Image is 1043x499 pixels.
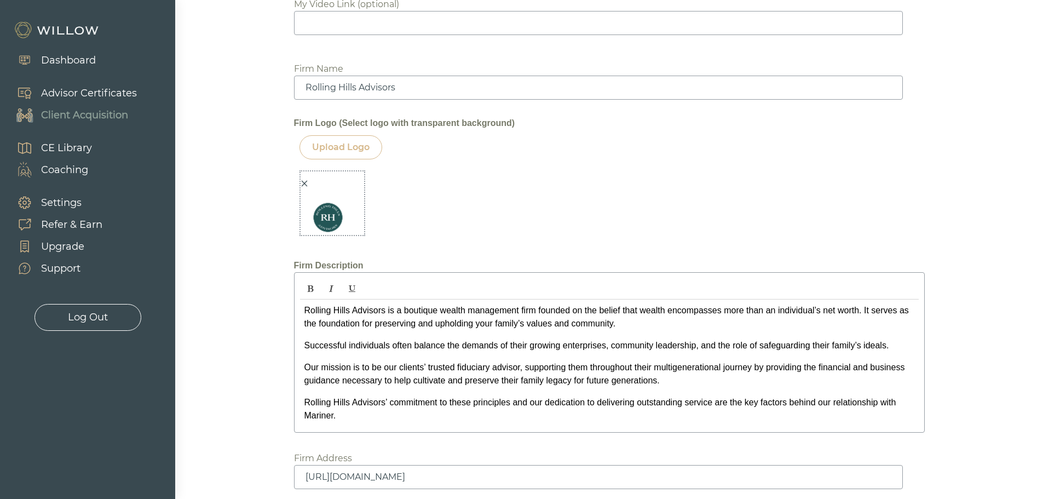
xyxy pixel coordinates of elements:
[41,141,92,156] div: CE Library
[304,304,914,339] p: Rolling Hills Advisors is a boutique wealth management firm founded on the belief that wealth enc...
[68,310,108,325] div: Log Out
[321,279,341,298] span: Italic
[41,196,82,210] div: Settings
[14,21,101,39] img: Willow
[294,62,343,76] div: Firm Name
[342,279,362,298] span: Underline
[301,180,308,187] span: close
[5,192,102,214] a: Settings
[301,190,355,245] img: PJQ7ZwAAAAZJREFUAwDYpwh8GN8G4gAAAABJRU5ErkJggg==
[41,53,96,68] div: Dashboard
[41,261,80,276] div: Support
[294,117,925,130] div: Firm Logo (Select logo with transparent background)
[5,104,137,126] a: Client Acquisition
[304,339,914,361] p: Successful individuals often balance the demands of their growing enterprises, community leadersh...
[5,82,137,104] a: Advisor Certificates
[312,141,370,154] div: Upload Logo
[301,279,320,298] span: Bold
[294,452,352,465] div: Firm Address
[5,49,96,71] a: Dashboard
[5,236,102,257] a: Upgrade
[304,361,914,396] p: Our mission is to be our clients’ trusted fiduciary advisor, supporting them throughout their mul...
[5,137,92,159] a: CE Library
[41,163,88,177] div: Coaching
[41,239,84,254] div: Upgrade
[294,259,925,272] div: Firm Description
[41,86,137,101] div: Advisor Certificates
[5,214,102,236] a: Refer & Earn
[5,159,92,181] a: Coaching
[41,217,102,232] div: Refer & Earn
[41,108,128,123] div: Client Acquisition
[304,396,914,422] p: Rolling Hills Advisors’ commitment to these principles and our dedication to delivering outstandi...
